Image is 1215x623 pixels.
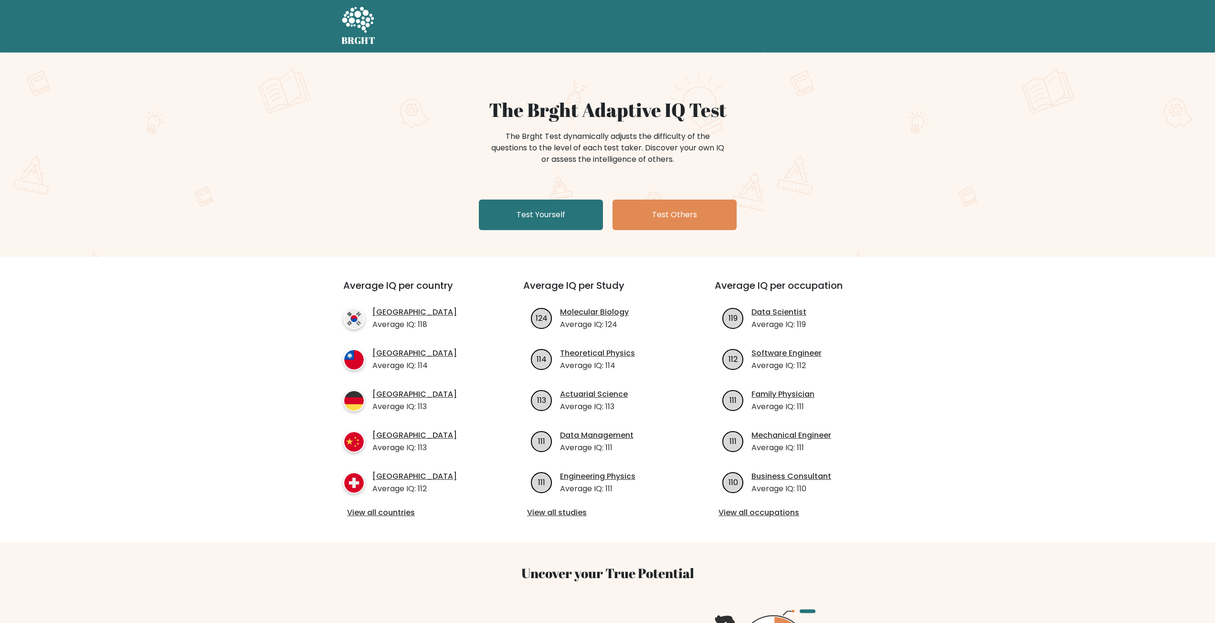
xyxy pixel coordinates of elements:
p: Average IQ: 111 [751,401,814,412]
a: Test Others [613,200,737,230]
p: Average IQ: 112 [372,483,457,495]
text: 112 [729,353,738,364]
a: Test Yourself [479,200,603,230]
img: country [343,308,365,329]
p: Average IQ: 111 [560,442,634,454]
a: Data Management [560,430,634,441]
p: Average IQ: 119 [751,319,806,330]
h3: Uncover your True Potential [298,565,917,581]
p: Average IQ: 124 [560,319,629,330]
a: Molecular Biology [560,306,629,318]
text: 124 [536,312,548,323]
p: Average IQ: 113 [560,401,628,412]
a: [GEOGRAPHIC_DATA] [372,306,457,318]
text: 113 [537,394,546,405]
div: The Brght Test dynamically adjusts the difficulty of the questions to the level of each test take... [488,131,727,165]
a: Software Engineer [751,348,822,359]
h1: The Brght Adaptive IQ Test [375,98,841,121]
a: Engineering Physics [560,471,635,482]
text: 111 [538,476,545,487]
a: Family Physician [751,389,814,400]
p: Average IQ: 113 [372,442,457,454]
img: country [343,349,365,370]
h3: Average IQ per country [343,280,489,303]
a: Actuarial Science [560,389,628,400]
a: Business Consultant [751,471,831,482]
a: Mechanical Engineer [751,430,831,441]
p: Average IQ: 114 [372,360,457,371]
a: BRGHT [341,4,376,49]
img: country [343,431,365,453]
a: View all occupations [718,507,879,518]
a: [GEOGRAPHIC_DATA] [372,348,457,359]
text: 111 [729,435,737,446]
p: Average IQ: 114 [560,360,635,371]
a: View all countries [347,507,485,518]
p: Average IQ: 111 [560,483,635,495]
p: Average IQ: 113 [372,401,457,412]
img: country [343,472,365,494]
p: Average IQ: 110 [751,483,831,495]
a: [GEOGRAPHIC_DATA] [372,430,457,441]
img: country [343,390,365,412]
a: [GEOGRAPHIC_DATA] [372,389,457,400]
text: 114 [537,353,547,364]
a: View all studies [527,507,688,518]
text: 110 [729,476,738,487]
a: [GEOGRAPHIC_DATA] [372,471,457,482]
text: 119 [729,312,738,323]
p: Average IQ: 118 [372,319,457,330]
text: 111 [729,394,737,405]
text: 111 [538,435,545,446]
a: Theoretical Physics [560,348,635,359]
p: Average IQ: 111 [751,442,831,454]
h3: Average IQ per occupation [715,280,883,303]
a: Data Scientist [751,306,806,318]
p: Average IQ: 112 [751,360,822,371]
h5: BRGHT [341,35,376,46]
h3: Average IQ per Study [523,280,692,303]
